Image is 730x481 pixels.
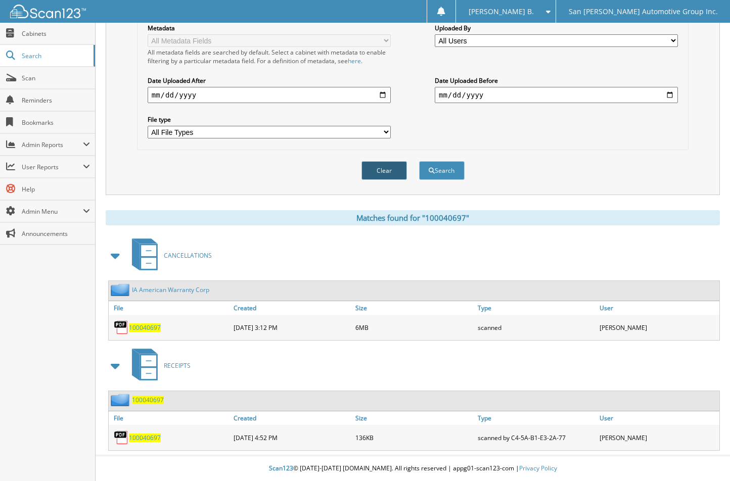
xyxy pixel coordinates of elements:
label: Uploaded By [435,24,678,32]
span: Scan123 [269,464,293,472]
button: Clear [361,161,407,180]
div: scanned [475,317,598,338]
span: RECEIPTS [164,361,191,370]
a: Type [475,411,598,425]
label: Metadata [148,24,391,32]
a: File [109,411,231,425]
a: File [109,301,231,315]
a: User [597,301,719,315]
div: 136KB [353,427,475,448]
span: Reminders [22,96,90,105]
span: Announcements [22,229,90,238]
span: [PERSON_NAME] B. [469,9,534,15]
img: PDF.png [114,320,129,335]
a: Privacy Policy [519,464,557,472]
div: All metadata fields are searched by default. Select a cabinet with metadata to enable filtering b... [148,48,391,65]
img: folder2.png [111,283,132,296]
label: Date Uploaded Before [435,76,678,85]
span: Bookmarks [22,118,90,127]
a: Created [231,411,353,425]
a: User [597,411,719,425]
div: scanned by C4-5A-B1-E3-2A-77 [475,427,598,448]
a: 100040697 [129,434,161,442]
input: start [148,87,391,103]
span: Scan [22,74,90,82]
span: User Reports [22,163,83,171]
div: 6MB [353,317,475,338]
span: Help [22,185,90,194]
span: Admin Reports [22,140,83,149]
a: IA American Warranty Corp [132,285,209,294]
span: Admin Menu [22,207,83,216]
span: CANCELLATIONS [164,251,212,260]
a: RECEIPTS [126,346,191,386]
div: [PERSON_NAME] [597,427,719,448]
a: Size [353,411,475,425]
a: 100040697 [129,323,161,332]
a: here [348,57,361,65]
a: Created [231,301,353,315]
img: PDF.png [114,430,129,445]
img: scan123-logo-white.svg [10,5,86,18]
span: San [PERSON_NAME] Automotive Group Inc. [569,9,718,15]
label: File type [148,115,391,124]
span: Cabinets [22,29,90,38]
a: CANCELLATIONS [126,235,212,275]
div: Matches found for "100040697" [106,210,720,225]
label: Date Uploaded After [148,76,391,85]
span: Search [22,52,88,60]
div: [DATE] 3:12 PM [231,317,353,338]
a: 100040697 [132,396,164,404]
button: Search [419,161,465,180]
a: Size [353,301,475,315]
a: Type [475,301,598,315]
div: [PERSON_NAME] [597,317,719,338]
div: [DATE] 4:52 PM [231,427,353,448]
input: end [435,87,678,103]
img: folder2.png [111,394,132,406]
div: © [DATE]-[DATE] [DOMAIN_NAME]. All rights reserved | appg01-scan123-com | [96,456,730,481]
iframe: Chat Widget [679,432,730,481]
